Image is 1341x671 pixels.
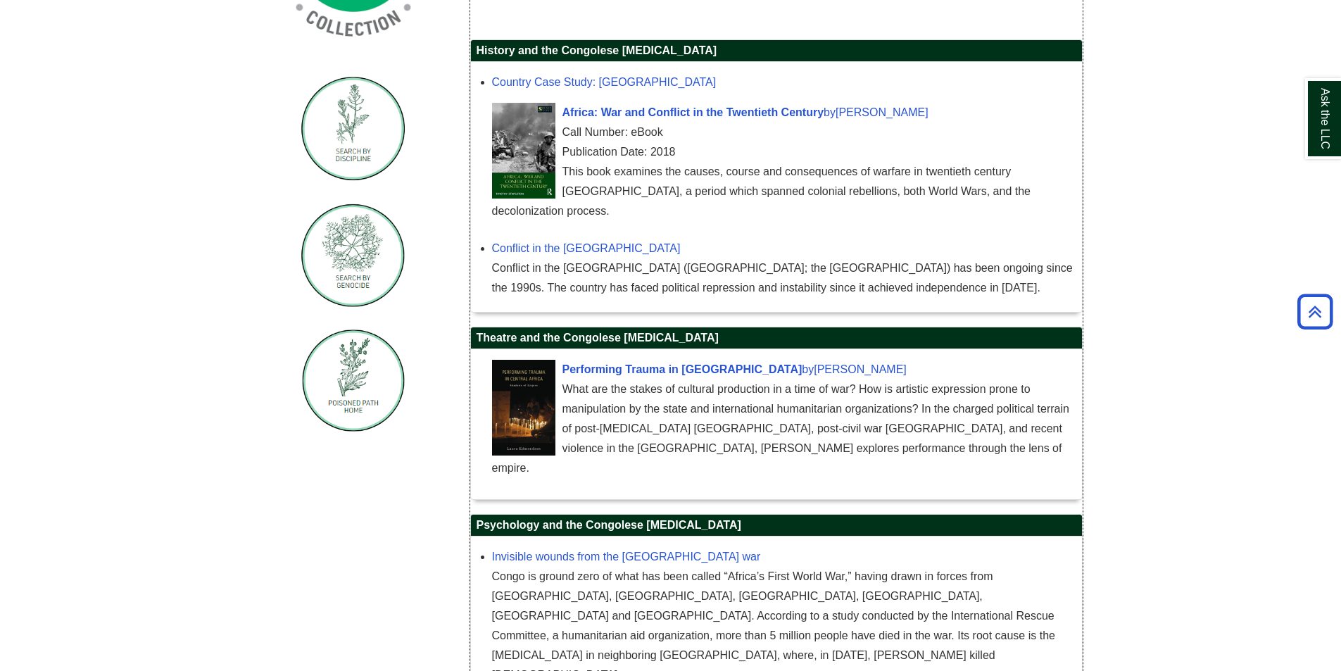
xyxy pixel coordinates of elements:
img: Search by Discipline [301,75,406,181]
div: Call Number: eBook [492,123,1075,142]
img: Cover Art [492,103,555,198]
h2: History and the Congolese [MEDICAL_DATA] [471,40,1082,62]
a: Invisible wounds from the [GEOGRAPHIC_DATA] war [492,551,761,563]
div: This book examines the causes, course and consequences of warfare in twentieth century [GEOGRAPHI... [492,162,1075,221]
span: Performing Trauma in [GEOGRAPHIC_DATA] [562,363,802,375]
a: Cover ArtAfrica: War and Conflict in the Twentieth Centuryby[PERSON_NAME] [562,106,928,118]
span: by [802,363,814,375]
a: Cover ArtPerforming Trauma in [GEOGRAPHIC_DATA]by[PERSON_NAME] [562,363,907,375]
h2: Psychology and the Congolese [MEDICAL_DATA] [471,515,1082,537]
a: Conflict in the [GEOGRAPHIC_DATA] [492,242,681,254]
div: What are the stakes of cultural production in a time of war? How is artistic expression prone to ... [492,380,1075,478]
div: Conflict in the [GEOGRAPHIC_DATA] ([GEOGRAPHIC_DATA]; the [GEOGRAPHIC_DATA]) has been ongoing sin... [492,258,1075,298]
span: [PERSON_NAME] [836,106,928,118]
h2: Theatre and the Congolese [MEDICAL_DATA] [471,327,1082,349]
a: Back to Top [1292,302,1337,321]
span: by [824,106,836,118]
div: Publication Date: 2018 [492,142,1075,162]
img: Cover Art [492,360,555,455]
img: Poisoned Path Home [301,328,406,433]
span: Africa: War and Conflict in the Twentieth Century [562,106,824,118]
a: Country Case Study: [GEOGRAPHIC_DATA] [492,76,717,88]
img: Search by Genocide [301,202,406,307]
span: [PERSON_NAME] [814,363,907,375]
